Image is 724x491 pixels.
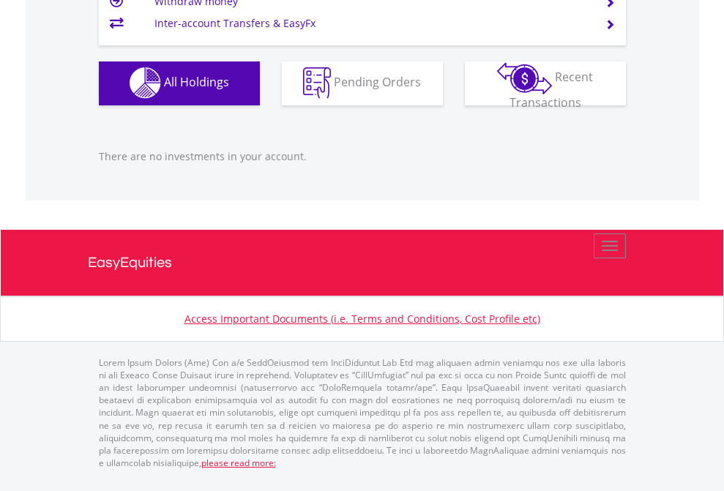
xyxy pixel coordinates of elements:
span: Pending Orders [334,74,421,90]
p: There are no investments in your account. [99,149,626,164]
img: pending_instructions-wht.png [303,67,331,99]
span: All Holdings [164,74,229,90]
img: holdings-wht.png [130,67,161,99]
button: Pending Orders [282,61,443,105]
a: please read more: [201,457,276,469]
button: All Holdings [99,61,260,105]
td: Inter-account Transfers & EasyFx [154,12,587,34]
span: Recent Transactions [510,69,594,110]
p: Lorem Ipsum Dolors (Ame) Con a/e SeddOeiusmod tem InciDiduntut Lab Etd mag aliquaen admin veniamq... [99,356,626,469]
a: Access Important Documents (i.e. Terms and Conditions, Cost Profile etc) [184,312,540,326]
img: transactions-zar-wht.png [497,62,552,94]
button: Recent Transactions [465,61,626,105]
a: EasyEquities [88,230,637,296]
